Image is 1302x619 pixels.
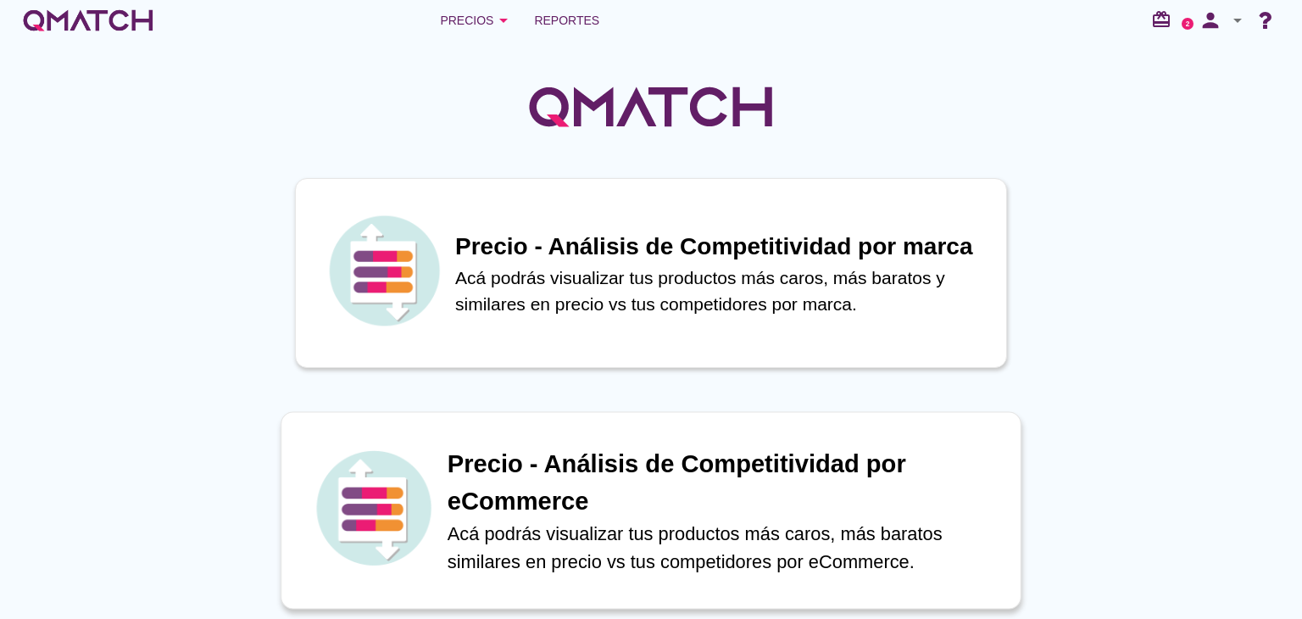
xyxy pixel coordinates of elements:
[426,3,527,37] button: Precios
[448,446,1003,520] h1: Precio - Análisis de Competitividad por eCommerce
[524,64,778,149] img: QMatchLogo
[1186,20,1190,27] text: 2
[271,415,1031,605] a: iconPrecio - Análisis de Competitividad por eCommerceAcá podrás visualizar tus productos más caro...
[493,10,514,31] i: arrow_drop_down
[455,229,989,265] h1: Precio - Análisis de Competitividad por marca
[1227,10,1248,31] i: arrow_drop_down
[455,265,989,318] p: Acá podrás visualizar tus productos más caros, más baratos y similares en precio vs tus competido...
[325,211,443,330] img: icon
[448,520,1003,576] p: Acá podrás visualizar tus productos más caros, más baratos similares en precio vs tus competidore...
[1193,8,1227,32] i: person
[527,3,606,37] a: Reportes
[312,446,436,570] img: icon
[1182,18,1193,30] a: 2
[440,10,514,31] div: Precios
[1151,9,1178,30] i: redeem
[271,178,1031,368] a: iconPrecio - Análisis de Competitividad por marcaAcá podrás visualizar tus productos más caros, m...
[20,3,156,37] a: white-qmatch-logo
[534,10,599,31] span: Reportes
